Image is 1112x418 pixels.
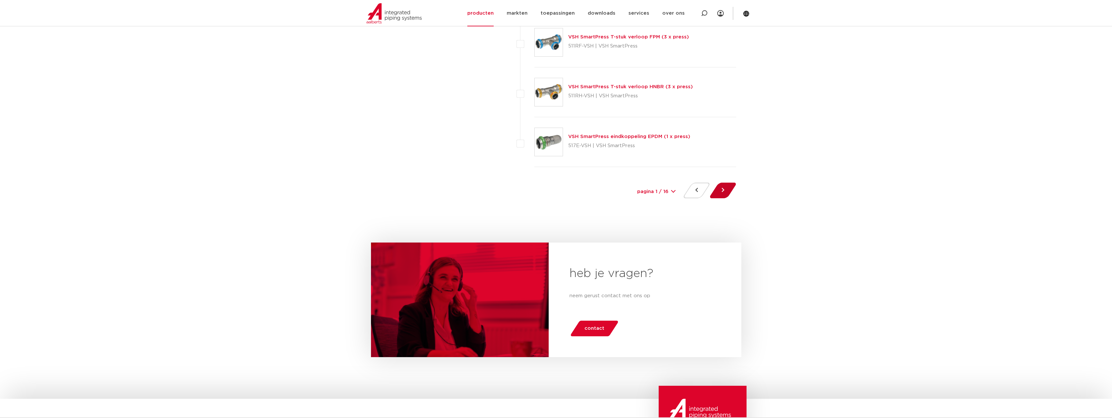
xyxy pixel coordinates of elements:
span: contact [584,323,604,334]
a: VSH SmartPress T-stuk verloop FPM (3 x press) [568,35,689,39]
a: VSH SmartPress eindkoppeling EPDM (1 x press) [568,134,690,139]
h2: heb je vragen? [570,266,721,282]
img: Thumbnail for VSH SmartPress T-stuk verloop HNBR (3 x press) [535,78,563,106]
p: 511RH-VSH | VSH SmartPress [568,91,693,101]
img: Thumbnail for VSH SmartPress eindkoppeling EPDM (1 x press) [535,128,563,156]
p: 511RF-VSH | VSH SmartPress [568,41,689,51]
a: contact [570,321,619,336]
p: neem gerust contact met ons op [570,292,721,300]
p: 517E-VSH | VSH SmartPress [568,141,690,151]
img: Thumbnail for VSH SmartPress T-stuk verloop FPM (3 x press) [535,28,563,56]
a: VSH SmartPress T-stuk verloop HNBR (3 x press) [568,84,693,89]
